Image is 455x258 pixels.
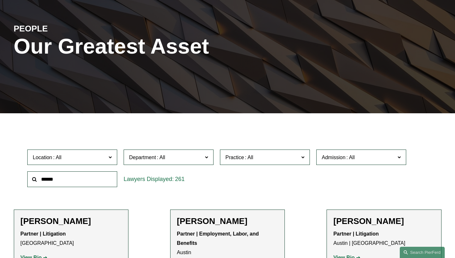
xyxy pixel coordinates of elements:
strong: Partner | Employment, Labor, and Benefits [177,231,260,246]
h4: PEOPLE [14,23,121,34]
h2: [PERSON_NAME] [21,216,122,227]
span: 261 [175,176,185,182]
span: Department [129,155,156,160]
p: Austin [177,229,278,257]
h2: [PERSON_NAME] [333,216,434,227]
span: Admission [322,155,346,160]
span: Location [33,155,52,160]
p: [GEOGRAPHIC_DATA] [21,229,122,248]
span: Practice [225,155,244,160]
h1: Our Greatest Asset [14,34,299,59]
strong: Partner | Litigation [333,231,379,236]
strong: Partner | Litigation [21,231,66,236]
p: Austin | [GEOGRAPHIC_DATA] [333,229,434,248]
h2: [PERSON_NAME] [177,216,278,227]
a: Search this site [400,247,445,258]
